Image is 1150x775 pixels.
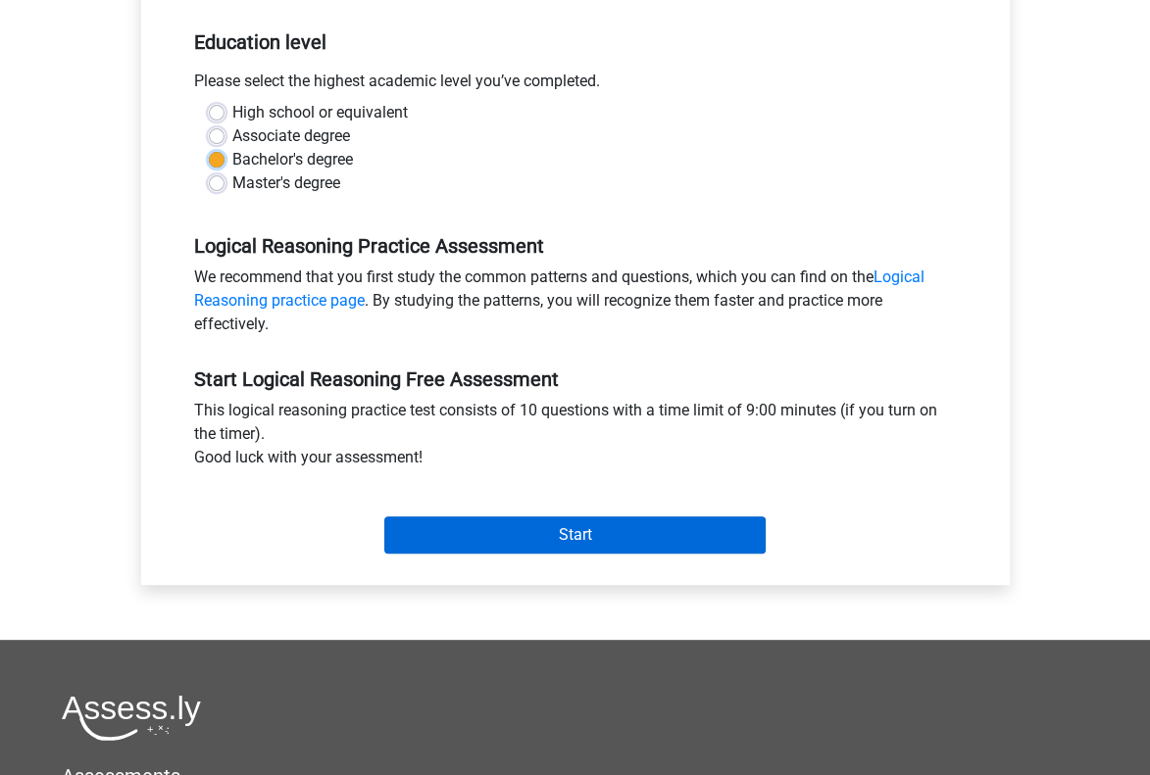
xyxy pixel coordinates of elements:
[232,101,408,124] label: High school or equivalent
[179,399,972,477] div: This logical reasoning practice test consists of 10 questions with a time limit of 9:00 minutes (...
[194,234,957,258] h5: Logical Reasoning Practice Assessment
[232,124,350,148] label: Associate degree
[62,695,201,741] img: Assessly logo
[194,23,957,62] h5: Education level
[384,516,766,554] input: Start
[194,367,957,391] h5: Start Logical Reasoning Free Assessment
[179,70,972,101] div: Please select the highest academic level you’ve completed.
[179,266,972,344] div: We recommend that you first study the common patterns and questions, which you can find on the . ...
[232,148,353,171] label: Bachelor's degree
[232,171,340,195] label: Master's degree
